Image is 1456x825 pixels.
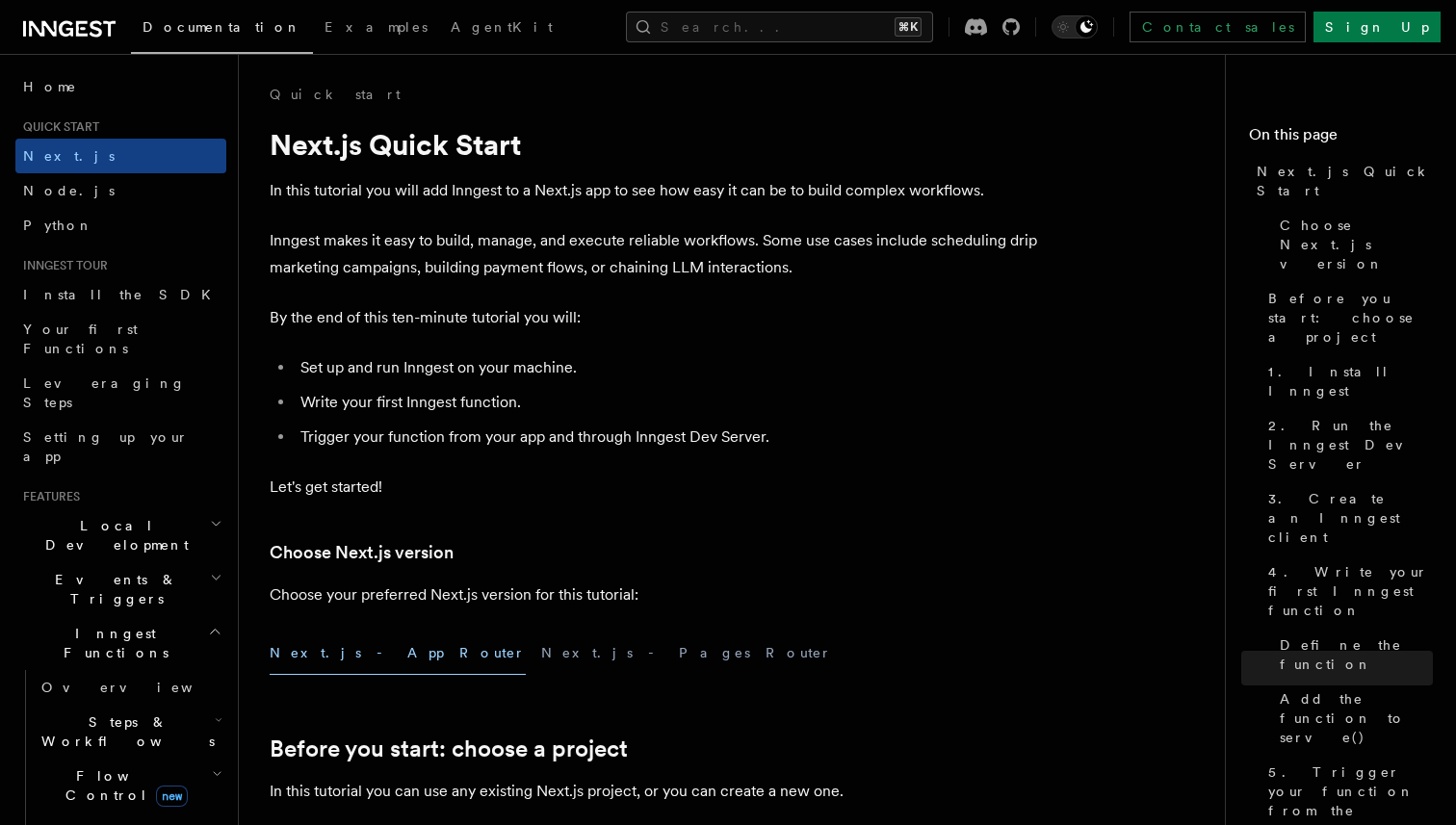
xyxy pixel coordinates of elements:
span: Overview [41,680,240,695]
li: Set up and run Inngest on your machine. [295,354,1040,381]
span: new [156,786,188,807]
p: Inngest makes it easy to build, manage, and execute reliable workflows. Some use cases include sc... [270,227,1040,281]
button: Next.js - Pages Router [541,632,832,675]
button: Events & Triggers [15,562,226,616]
button: Inngest Functions [15,616,226,670]
span: Python [23,218,93,233]
span: Local Development [15,516,210,554]
a: Install the SDK [15,277,226,312]
a: 4. Write your first Inngest function [1261,554,1433,628]
a: Documentation [131,6,313,54]
span: 2. Run the Inngest Dev Server [1268,416,1433,474]
a: Examples [313,6,439,52]
h4: On this page [1249,123,1433,154]
span: Inngest Functions [15,624,208,662]
li: Write your first Inngest function. [295,389,1040,416]
a: Python [15,208,226,243]
span: Node.js [23,183,115,198]
span: Next.js [23,148,115,164]
a: Setting up your app [15,420,226,474]
a: Contact sales [1130,12,1306,42]
a: Leveraging Steps [15,366,226,420]
span: AgentKit [451,19,553,35]
a: Choose Next.js version [1272,208,1433,281]
a: 1. Install Inngest [1261,354,1433,408]
a: AgentKit [439,6,564,52]
button: Search...⌘K [626,12,933,42]
a: Sign Up [1313,12,1441,42]
p: In this tutorial you will add Inngest to a Next.js app to see how easy it can be to build complex... [270,177,1040,204]
span: Next.js Quick Start [1257,162,1433,200]
button: Flow Controlnew [34,759,226,812]
a: 2. Run the Inngest Dev Server [1261,408,1433,481]
button: Steps & Workflows [34,705,226,759]
a: Next.js [15,139,226,173]
span: Documentation [143,19,301,35]
span: Setting up your app [23,429,189,464]
a: Add the function to serve() [1272,682,1433,755]
a: Before you start: choose a project [1261,281,1433,354]
a: Overview [34,670,226,705]
span: Your first Functions [23,322,138,356]
span: Leveraging Steps [23,375,186,410]
kbd: ⌘K [895,17,922,37]
a: Choose Next.js version [270,539,454,566]
span: Inngest tour [15,258,108,273]
span: Steps & Workflows [34,712,215,751]
span: Flow Control [34,766,212,805]
button: Next.js - App Router [270,632,526,675]
a: Define the function [1272,628,1433,682]
p: Choose your preferred Next.js version for this tutorial: [270,581,1040,608]
button: Local Development [15,508,226,562]
a: Node.js [15,173,226,208]
button: Toggle dark mode [1052,15,1098,39]
a: Before you start: choose a project [270,735,628,762]
a: Home [15,69,226,104]
span: Choose Next.js version [1280,216,1433,273]
span: 3. Create an Inngest client [1268,489,1433,547]
span: Home [23,77,77,96]
p: By the end of this ten-minute tutorial you will: [270,304,1040,331]
span: Quick start [15,119,99,135]
h1: Next.js Quick Start [270,127,1040,162]
span: Features [15,489,80,504]
span: Before you start: choose a project [1268,289,1433,347]
span: Events & Triggers [15,570,210,608]
p: In this tutorial you can use any existing Next.js project, or you can create a new one. [270,778,1040,805]
a: Your first Functions [15,312,226,366]
span: 1. Install Inngest [1268,362,1433,400]
a: Quick start [270,85,401,104]
a: 3. Create an Inngest client [1261,481,1433,554]
span: 4. Write your first Inngest function [1268,562,1433,620]
span: Install the SDK [23,287,222,302]
p: Let's get started! [270,474,1040,501]
span: Define the function [1280,635,1433,674]
span: Examples [325,19,428,35]
span: Add the function to serve() [1280,689,1433,747]
li: Trigger your function from your app and through Inngest Dev Server. [295,424,1040,451]
a: Next.js Quick Start [1249,154,1433,208]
